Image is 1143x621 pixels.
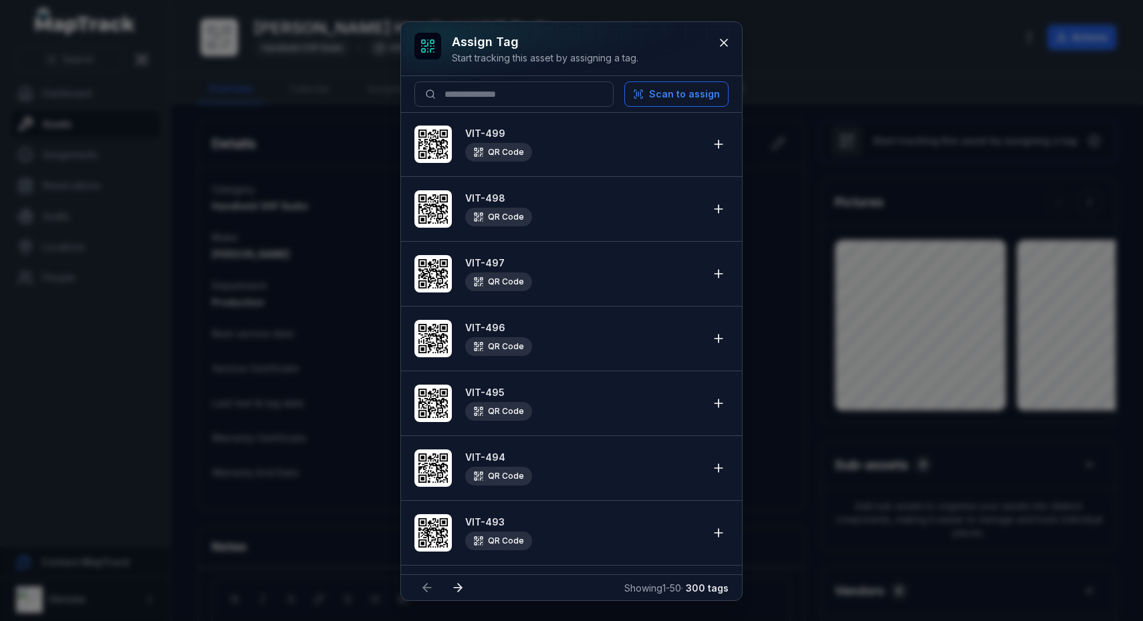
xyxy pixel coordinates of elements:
div: QR Code [465,532,532,550]
strong: VIT-498 [465,192,701,205]
div: QR Code [465,208,532,226]
div: QR Code [465,402,532,421]
strong: VIT-499 [465,127,701,140]
button: Scan to assign [624,81,729,107]
strong: VIT-493 [465,515,701,529]
div: Start tracking this asset by assigning a tag. [452,51,638,65]
strong: VIT-495 [465,386,701,399]
div: QR Code [465,337,532,356]
strong: VIT-497 [465,256,701,270]
strong: VIT-494 [465,451,701,464]
div: QR Code [465,143,532,162]
div: QR Code [465,467,532,485]
strong: VIT-496 [465,321,701,335]
strong: 300 tags [686,582,729,594]
span: Showing 1 - 50 · [624,582,729,594]
div: QR Code [465,272,532,291]
h3: Assign tag [452,33,638,51]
